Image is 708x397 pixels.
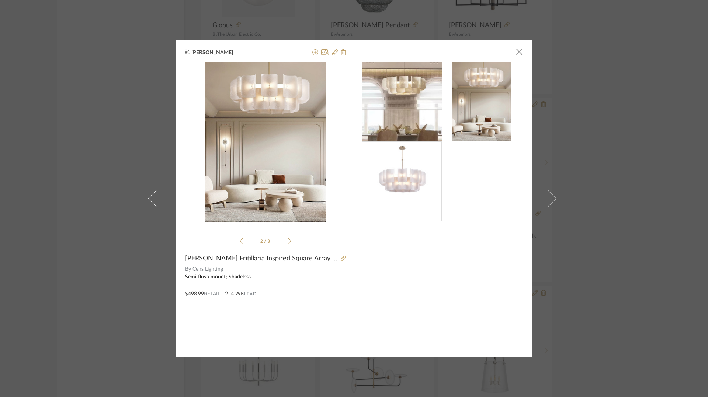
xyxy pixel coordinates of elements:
div: 1 [185,62,346,223]
span: 2 [260,239,264,243]
span: / [264,239,267,243]
span: Lead [244,291,257,296]
div: Semi-flush mount; Shadeless [185,273,346,281]
span: By [185,266,191,273]
span: [PERSON_NAME] Fritillaria Inspired Square Array Chandelier, Round/Square [185,254,339,263]
span: [PERSON_NAME] [191,49,244,56]
img: de186439-c91d-4e34-b9cf-0f426b8c78dc_216x216.jpg [372,141,432,221]
button: Close [512,45,527,59]
img: 944e66c3-7e56-4362-ac91-2986571b82eb_436x436.jpg [205,62,326,223]
span: 2–4 WK [225,290,244,298]
span: Retail [204,291,220,296]
span: $498.99 [185,291,204,296]
img: 944e66c3-7e56-4362-ac91-2986571b82eb_216x216.jpg [452,62,511,141]
img: 27b40039-4a1d-4c65-851d-4c5830eee119_216x216.jpg [362,62,442,141]
span: 3 [267,239,271,243]
span: Cens Lighting [192,266,346,273]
